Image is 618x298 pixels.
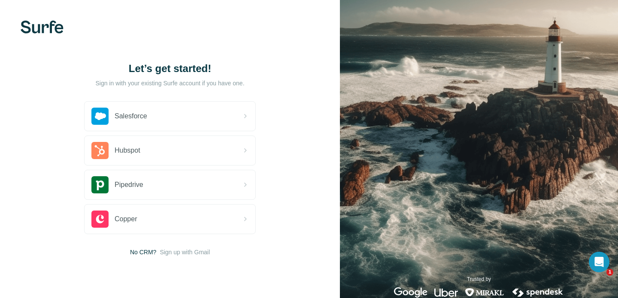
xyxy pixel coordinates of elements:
p: Sign in with your existing Surfe account if you have one. [95,79,244,87]
span: No CRM? [130,248,156,256]
iframe: Intercom live chat [589,269,609,289]
div: Open Intercom Messenger [589,252,609,272]
img: uber's logo [434,287,458,298]
span: Salesforce [115,111,147,121]
button: Sign up with Gmail [160,248,210,256]
span: Pipedrive [115,180,143,190]
span: Copper [115,214,137,224]
p: Trusted by [467,275,491,283]
span: Hubspot [115,145,140,156]
img: hubspot's logo [91,142,109,159]
img: google's logo [394,287,427,298]
img: spendesk's logo [511,287,564,298]
img: salesforce's logo [91,108,109,125]
img: pipedrive's logo [91,176,109,193]
img: copper's logo [91,211,109,228]
h1: Let’s get started! [84,62,256,75]
img: Surfe's logo [21,21,64,33]
span: 1 [606,269,613,276]
img: mirakl's logo [465,287,504,298]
